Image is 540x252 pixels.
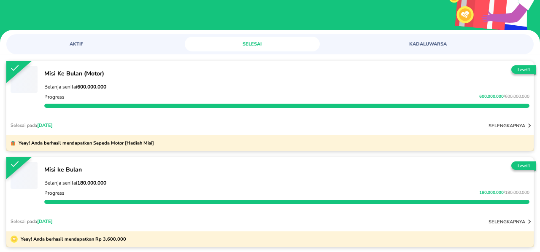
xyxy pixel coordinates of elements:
div: loyalty mission tabs [6,34,534,51]
span: KADALUWARSA [365,41,490,47]
span: / 180.000.000 [504,190,529,196]
p: Misi ke Bulan [44,166,529,174]
p: Selesai pada [11,122,53,129]
button: ‌ [11,65,38,92]
span: AKTIF [14,41,139,47]
a: SELESAI [185,37,356,51]
a: KADALUWARSA [360,37,531,51]
p: Progress [44,94,65,100]
p: Yeay! Anda berhasil mendapatkan Sepeda Motor [Hadiah Misi] [16,139,154,147]
span: [DATE] [37,218,53,225]
strong: 600.000.000 [77,83,106,90]
span: [DATE] [37,122,53,129]
span: 180.000.000 [479,190,504,196]
p: selengkapnya [489,219,525,225]
strong: 180.000.000 [77,180,106,186]
p: Level 1 [510,163,538,169]
p: Misi Ke Bulan (Motor) [44,70,529,78]
button: selengkapnya [489,217,534,226]
p: Level 1 [510,67,538,73]
span: / 600.000.000 [504,94,529,99]
p: Yeay! Anda berhasil mendapatkan Rp 3.600.000 [18,236,126,243]
button: ‌ [11,161,38,188]
button: selengkapnya [489,121,534,130]
span: SELESAI [190,41,315,47]
a: AKTIF [9,37,180,51]
p: Progress [44,190,65,196]
span: Belanja senilai [44,83,106,90]
p: selengkapnya [489,123,525,129]
span: 600.000.000 [479,94,504,99]
span: Belanja senilai [44,180,106,186]
p: Selesai pada [11,218,53,225]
